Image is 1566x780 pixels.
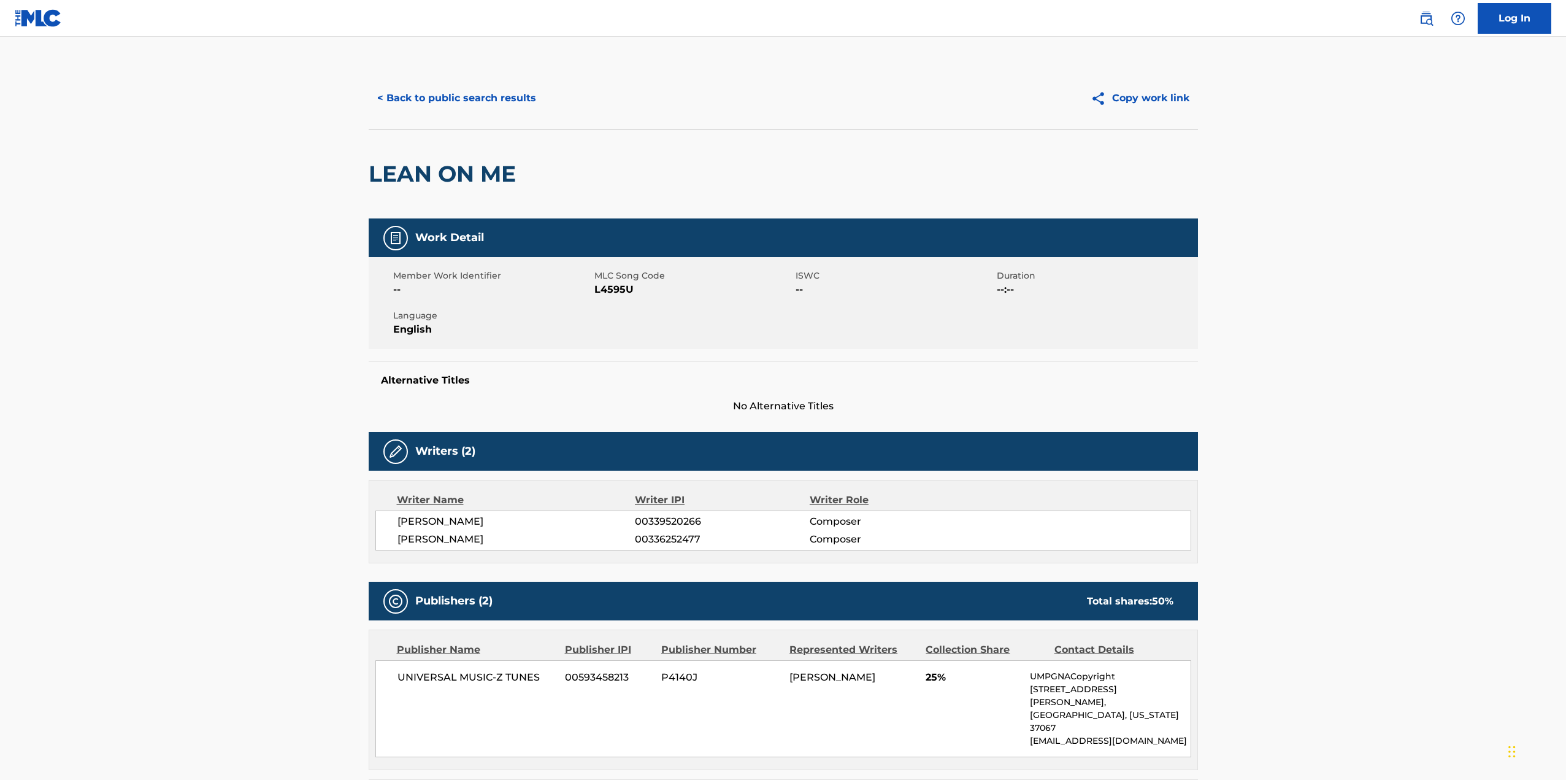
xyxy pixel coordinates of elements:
button: < Back to public search results [369,83,545,114]
img: help [1451,11,1465,26]
span: Member Work Identifier [393,269,591,282]
h5: Writers (2) [415,444,475,458]
img: MLC Logo [15,9,62,27]
div: Represented Writers [789,643,916,657]
span: 00336252477 [635,532,809,547]
span: -- [796,282,994,297]
a: Log In [1478,3,1551,34]
iframe: Chat Widget [1505,721,1566,780]
h5: Publishers (2) [415,594,493,608]
div: Publisher Name [397,643,556,657]
div: Help [1446,6,1470,31]
div: Writer Role [810,493,969,508]
img: Publishers [388,594,403,609]
span: -- [393,282,591,297]
span: ISWC [796,269,994,282]
p: [EMAIL_ADDRESS][DOMAIN_NAME] [1030,735,1190,747]
span: 50 % [1152,595,1173,607]
span: [PERSON_NAME] [397,514,635,529]
h5: Alternative Titles [381,374,1186,387]
img: Writers [388,444,403,459]
span: Composer [810,514,969,529]
span: 00339520266 [635,514,809,529]
img: Copy work link [1091,91,1112,106]
div: Contact Details [1054,643,1173,657]
span: P4140J [661,670,780,685]
div: Publisher IPI [565,643,652,657]
p: [STREET_ADDRESS][PERSON_NAME], [1030,683,1190,709]
span: 00593458213 [565,670,652,685]
img: Work Detail [388,231,403,245]
span: L4595U [594,282,793,297]
span: [PERSON_NAME] [397,532,635,547]
h2: LEAN ON ME [369,160,522,188]
div: Writer Name [397,493,635,508]
span: 25% [926,670,1021,685]
span: UNIVERSAL MUSIC-Z TUNES [397,670,556,685]
span: Duration [997,269,1195,282]
span: Composer [810,532,969,547]
a: Public Search [1414,6,1438,31]
div: Total shares: [1087,594,1173,609]
div: Publisher Number [661,643,780,657]
img: search [1419,11,1434,26]
span: No Alternative Titles [369,399,1198,414]
p: [GEOGRAPHIC_DATA], [US_STATE] 37067 [1030,709,1190,735]
p: UMPGNACopyright [1030,670,1190,683]
div: Writer IPI [635,493,810,508]
span: [PERSON_NAME] [789,671,875,683]
span: MLC Song Code [594,269,793,282]
span: English [393,322,591,337]
span: --:-- [997,282,1195,297]
div: Collection Share [926,643,1045,657]
div: Drag [1508,733,1516,770]
h5: Work Detail [415,231,484,245]
span: Language [393,309,591,322]
button: Copy work link [1082,83,1198,114]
